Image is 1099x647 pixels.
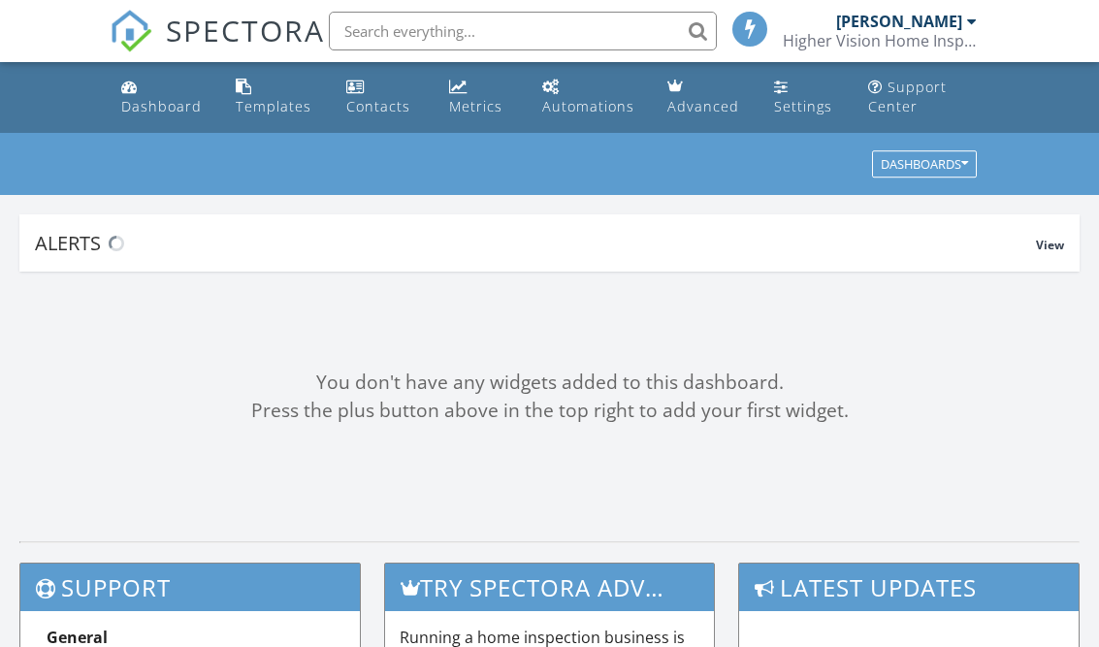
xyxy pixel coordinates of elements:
[339,70,425,125] a: Contacts
[329,12,717,50] input: Search everything...
[836,12,962,31] div: [PERSON_NAME]
[449,97,502,115] div: Metrics
[19,397,1080,425] div: Press the plus button above in the top right to add your first widget.
[236,97,311,115] div: Templates
[783,31,977,50] div: Higher Vision Home Inspections
[739,564,1079,611] h3: Latest Updates
[346,97,410,115] div: Contacts
[1036,237,1064,253] span: View
[110,26,325,67] a: SPECTORA
[110,10,152,52] img: The Best Home Inspection Software - Spectora
[766,70,845,125] a: Settings
[19,369,1080,397] div: You don't have any widgets added to this dashboard.
[774,97,832,115] div: Settings
[660,70,751,125] a: Advanced
[872,151,977,178] button: Dashboards
[860,70,986,125] a: Support Center
[228,70,323,125] a: Templates
[166,10,325,50] span: SPECTORA
[113,70,212,125] a: Dashboard
[868,78,947,115] div: Support Center
[667,97,739,115] div: Advanced
[20,564,360,611] h3: Support
[441,70,519,125] a: Metrics
[121,97,202,115] div: Dashboard
[385,564,713,611] h3: Try spectora advanced [DATE]
[534,70,644,125] a: Automations (Basic)
[35,230,1036,256] div: Alerts
[881,158,968,172] div: Dashboards
[542,97,634,115] div: Automations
